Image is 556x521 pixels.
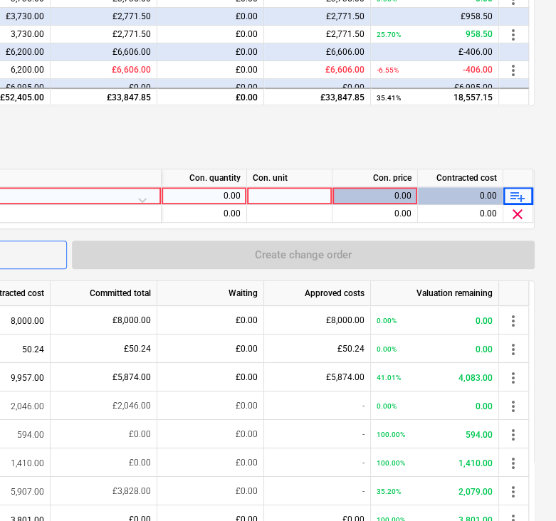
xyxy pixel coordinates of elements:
[377,26,493,43] div: 958.50
[51,88,157,105] div: £33,847.85
[264,88,371,105] div: £33,847.85
[236,344,258,354] span: £0.00
[485,453,556,521] iframe: Chat Widget
[377,420,493,449] div: 594.00
[129,458,151,468] span: £0.00
[338,205,411,223] div: 0.00
[51,79,157,97] div: £0.00
[418,169,503,187] div: Contracted cost
[51,43,157,61] div: £6,606.00
[377,363,493,392] div: 4,083.00
[157,8,264,26] div: £0.00
[264,281,371,306] div: Approved costs
[505,26,522,43] span: more_vert
[264,43,371,61] div: £6,606.00
[377,89,493,107] div: 18,557.15
[51,8,157,26] div: £2,771.50
[377,391,493,421] div: 0.00
[264,79,371,97] div: £0.00
[377,317,397,325] small: 0.00%
[157,88,264,105] div: £0.00
[505,341,522,358] span: more_vert
[157,281,264,306] div: Waiting
[112,315,151,325] span: £8,000.00
[112,65,151,75] span: £6,606.00
[264,391,371,420] div: -
[264,420,371,448] div: -
[157,43,264,61] div: £0.00
[325,65,364,75] span: £6,606.00
[377,402,397,410] small: 0.00%
[162,169,247,187] div: Con. quantity
[377,488,401,495] small: 35.20%
[264,448,371,477] div: -
[167,187,241,205] div: 0.00
[377,66,399,74] small: -6.55%
[236,372,258,382] span: £0.00
[377,448,493,478] div: 1,410.00
[509,206,526,223] span: clear
[377,94,401,102] small: 35.41%
[505,312,522,330] span: more_vert
[236,29,258,39] span: £0.00
[505,426,522,443] span: more_vert
[326,315,364,325] span: £8,000.00
[377,31,401,38] small: 25.70%
[371,79,499,97] div: £6,995.00
[338,187,411,205] div: 0.00
[236,401,258,411] span: £0.00
[247,169,332,187] div: Con. unit
[377,374,401,381] small: 41.01%
[377,306,493,335] div: 0.00
[51,281,157,306] div: Committed total
[264,8,371,26] div: £2,771.50
[264,477,371,505] div: -
[377,335,493,364] div: 0.00
[236,315,258,325] span: £0.00
[112,372,151,382] span: £5,874.00
[167,205,241,223] div: 0.00
[377,477,493,506] div: 2,079.00
[326,372,364,382] span: £5,874.00
[129,429,151,439] span: £0.00
[418,187,503,205] div: 0.00
[112,29,151,39] span: £2,771.50
[112,401,151,411] span: £2,046.00
[236,429,258,439] span: £0.00
[157,79,264,97] div: £0.00
[332,169,418,187] div: Con. price
[505,398,522,415] span: more_vert
[371,43,499,61] div: £-406.00
[236,65,258,75] span: £0.00
[418,205,503,223] div: 0.00
[509,188,526,205] span: playlist_add
[371,8,499,26] div: £958.50
[377,459,405,467] small: 100.00%
[236,458,258,468] span: £0.00
[505,369,522,386] span: more_vert
[326,29,364,39] span: £2,771.50
[236,486,258,496] span: £0.00
[377,345,397,353] small: 0.00%
[377,431,405,438] small: 100.00%
[112,486,151,496] span: £3,828.00
[337,344,364,354] span: £50.24
[377,61,493,79] div: -406.00
[371,281,499,306] div: Valuation remaining
[505,62,522,79] span: more_vert
[124,344,151,354] span: £50.24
